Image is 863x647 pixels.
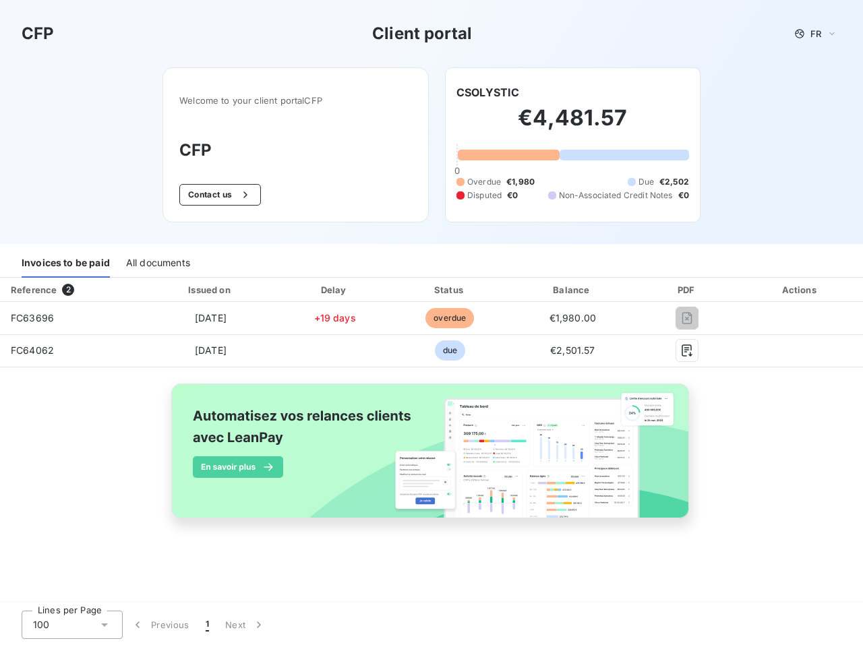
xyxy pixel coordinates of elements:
div: Invoices to be paid [22,249,110,278]
div: Reference [11,284,57,295]
span: €2,501.57 [550,344,595,356]
button: 1 [198,611,217,639]
h3: CFP [22,22,54,46]
span: +19 days [314,312,356,323]
span: due [435,340,465,361]
span: FR [810,28,821,39]
span: 100 [33,618,49,631]
span: [DATE] [195,344,227,356]
span: €1,980 [506,176,535,188]
span: FC63696 [11,312,54,323]
div: All documents [126,249,190,278]
img: banner [159,375,704,541]
h6: CSOLYSTIC [456,84,519,100]
div: Issued on [146,283,276,297]
span: Welcome to your client portal CFP [179,95,412,106]
span: €1,980.00 [549,312,596,323]
h2: €4,481.57 [456,104,689,145]
span: €0 [507,189,518,202]
span: 0 [454,165,460,176]
div: Delay [281,283,388,297]
span: 1 [206,618,209,631]
span: Non-Associated Credit Notes [559,189,673,202]
span: €0 [678,189,689,202]
button: Previous [123,611,198,639]
span: Due [638,176,654,188]
div: Actions [740,283,860,297]
span: [DATE] [195,312,227,323]
span: overdue [425,308,474,328]
div: PDF [639,283,735,297]
div: Balance [512,283,634,297]
span: Disputed [467,189,502,202]
span: FC64062 [11,344,54,356]
button: Contact us [179,184,261,206]
h3: Client portal [372,22,472,46]
span: 2 [62,284,74,296]
h3: CFP [179,138,412,162]
div: Status [394,283,506,297]
button: Next [217,611,274,639]
span: Overdue [467,176,501,188]
span: €2,502 [659,176,689,188]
